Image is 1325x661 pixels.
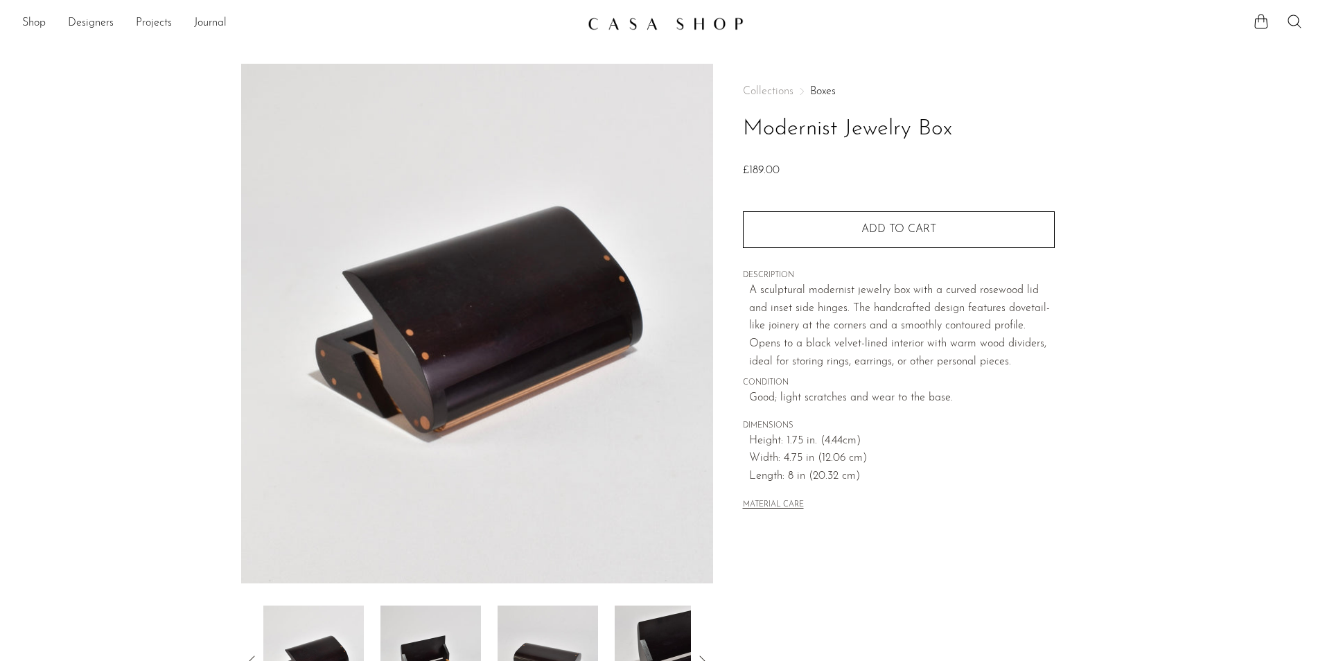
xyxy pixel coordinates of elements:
a: Boxes [810,86,836,97]
span: Collections [743,86,793,97]
span: Length: 8 in (20.32 cm) [749,468,1055,486]
button: Add to cart [743,211,1055,247]
span: Height: 1.75 in. (4.44cm) [749,432,1055,450]
p: A sculptural modernist jewelry box with a curved rosewood lid and inset side hinges. The handcraf... [749,282,1055,371]
img: Modernist Jewelry Box [241,64,713,583]
a: Projects [136,15,172,33]
ul: NEW HEADER MENU [22,12,577,35]
span: Width: 4.75 in (12.06 cm) [749,450,1055,468]
h1: Modernist Jewelry Box [743,112,1055,147]
a: Designers [68,15,114,33]
span: CONDITION [743,377,1055,389]
a: Journal [194,15,227,33]
span: DIMENSIONS [743,420,1055,432]
button: MATERIAL CARE [743,500,804,511]
span: £189.00 [743,165,780,176]
nav: Breadcrumbs [743,86,1055,97]
span: Good; light scratches and wear to the base. [749,389,1055,407]
nav: Desktop navigation [22,12,577,35]
span: DESCRIPTION [743,270,1055,282]
span: Add to cart [861,224,936,235]
a: Shop [22,15,46,33]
